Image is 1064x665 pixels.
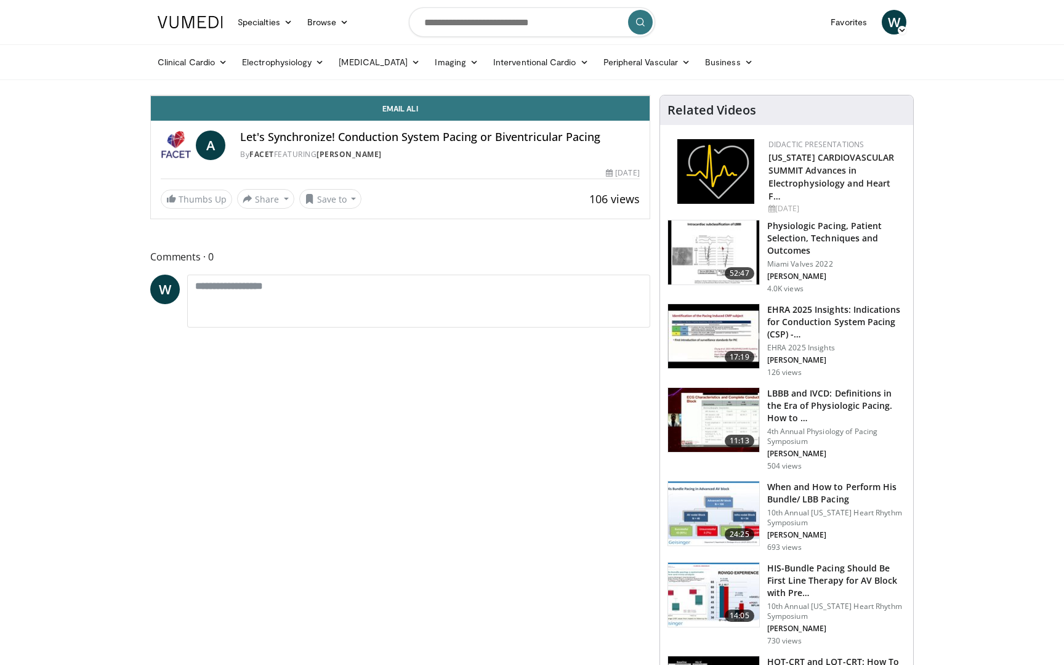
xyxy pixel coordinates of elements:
p: [PERSON_NAME] [767,624,906,634]
p: 4th Annual Physiology of Pacing Symposium [767,427,906,446]
a: Business [698,50,760,75]
h4: Related Videos [667,103,756,118]
a: 11:13 LBBB and IVCD: Definitions in the Era of Physiologic Pacing. How to … 4th Annual Physiology... [667,387,906,471]
div: Didactic Presentations [768,139,903,150]
button: Share [237,189,294,209]
p: [PERSON_NAME] [767,449,906,459]
p: 730 views [767,636,802,646]
span: 24:25 [725,528,754,541]
p: Miami Valves 2022 [767,259,906,269]
img: FACET [161,131,191,160]
img: afb51a12-79cb-48e6-a9ec-10161d1361b5.150x105_q85_crop-smart_upscale.jpg [668,220,759,284]
span: 52:47 [725,267,754,280]
div: By FEATURING [240,149,639,160]
h4: Let's Synchronize! Conduction System Pacing or Biventricular Pacing [240,131,639,144]
img: VuMedi Logo [158,16,223,28]
h3: When and How to Perform His Bundle/ LBB Pacing [767,481,906,506]
img: 62bf89af-a4c3-4b3c-90b3-0af38275aae3.150x105_q85_crop-smart_upscale.jpg [668,388,759,452]
div: [DATE] [768,203,903,214]
img: 1190cdae-34f8-4da3-8a3e-0c6a588fe0e0.150x105_q85_crop-smart_upscale.jpg [668,304,759,368]
span: 17:19 [725,351,754,363]
a: Browse [300,10,357,34]
span: 106 views [589,191,640,206]
a: 24:25 When and How to Perform His Bundle/ LBB Pacing 10th Annual [US_STATE] Heart Rhythm Symposiu... [667,481,906,552]
a: [PERSON_NAME] [316,149,382,159]
span: Comments 0 [150,249,650,265]
div: [DATE] [606,167,639,179]
a: W [882,10,906,34]
a: Imaging [427,50,486,75]
h3: LBBB and IVCD: Definitions in the Era of Physiologic Pacing. How to … [767,387,906,424]
h3: Physiologic Pacing, Patient Selection, Techniques and Outcomes [767,220,906,257]
a: Email Ali [151,96,650,121]
a: Electrophysiology [235,50,331,75]
p: [PERSON_NAME] [767,530,906,540]
video-js: Video Player [151,95,650,96]
a: W [150,275,180,304]
p: EHRA 2025 Insights [767,343,906,353]
input: Search topics, interventions [409,7,655,37]
a: Favorites [823,10,874,34]
p: 504 views [767,461,802,471]
p: 126 views [767,368,802,377]
span: 11:13 [725,435,754,447]
img: 26f76bec-f21f-4033-a509-d318a599fea9.150x105_q85_crop-smart_upscale.jpg [668,482,759,546]
p: [PERSON_NAME] [767,355,906,365]
a: 52:47 Physiologic Pacing, Patient Selection, Techniques and Outcomes Miami Valves 2022 [PERSON_NA... [667,220,906,294]
a: Specialties [230,10,300,34]
a: Peripheral Vascular [596,50,698,75]
img: 6e00c706-d2f4-412f-bb74-281dc1f444ac.150x105_q85_crop-smart_upscale.jpg [668,563,759,627]
p: 693 views [767,542,802,552]
a: [US_STATE] CARDIOVASCULAR SUMMIT Advances in Electrophysiology and Heart F… [768,151,895,202]
a: 17:19 EHRA 2025 Insights: Indications for Conduction System Pacing (CSP) -… EHRA 2025 Insights [P... [667,304,906,377]
a: A [196,131,225,160]
a: Interventional Cardio [486,50,596,75]
a: [MEDICAL_DATA] [331,50,427,75]
a: Thumbs Up [161,190,232,209]
a: Clinical Cardio [150,50,235,75]
img: 1860aa7a-ba06-47e3-81a4-3dc728c2b4cf.png.150x105_q85_autocrop_double_scale_upscale_version-0.2.png [677,139,754,204]
h3: HIS-Bundle Pacing Should Be First Line Therapy for AV Block with Pre… [767,562,906,599]
p: [PERSON_NAME] [767,272,906,281]
h3: EHRA 2025 Insights: Indications for Conduction System Pacing (CSP) -… [767,304,906,341]
p: 4.0K views [767,284,804,294]
p: 10th Annual [US_STATE] Heart Rhythm Symposium [767,602,906,621]
a: FACET [249,149,274,159]
span: 14:05 [725,610,754,622]
a: 14:05 HIS-Bundle Pacing Should Be First Line Therapy for AV Block with Pre… 10th Annual [US_STATE... [667,562,906,646]
p: 10th Annual [US_STATE] Heart Rhythm Symposium [767,508,906,528]
button: Save to [299,189,362,209]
